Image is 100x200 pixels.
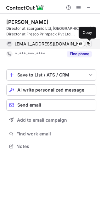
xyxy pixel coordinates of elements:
span: Add to email campaign [17,118,67,123]
div: Save to List / ATS / CRM [17,72,85,77]
button: AI write personalized message [6,84,96,96]
button: save-profile-one-click [6,69,96,81]
button: Notes [6,142,96,151]
span: Send email [17,103,41,108]
div: Director at Ecorganic Ltd, [GEOGRAPHIC_DATA] | Director at Fresco Printpack Pvt Ltd, [GEOGRAPHIC_... [6,26,96,37]
button: Add to email campaign [6,114,96,126]
div: [PERSON_NAME] [6,19,48,25]
span: AI write personalized message [17,87,84,92]
span: Find work email [16,131,94,137]
button: Find work email [6,129,96,138]
span: [EMAIL_ADDRESS][DOMAIN_NAME] [15,41,87,47]
span: Notes [16,144,94,149]
button: Send email [6,99,96,111]
button: Reveal Button [67,51,92,57]
img: ContactOut v5.3.10 [6,4,44,11]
